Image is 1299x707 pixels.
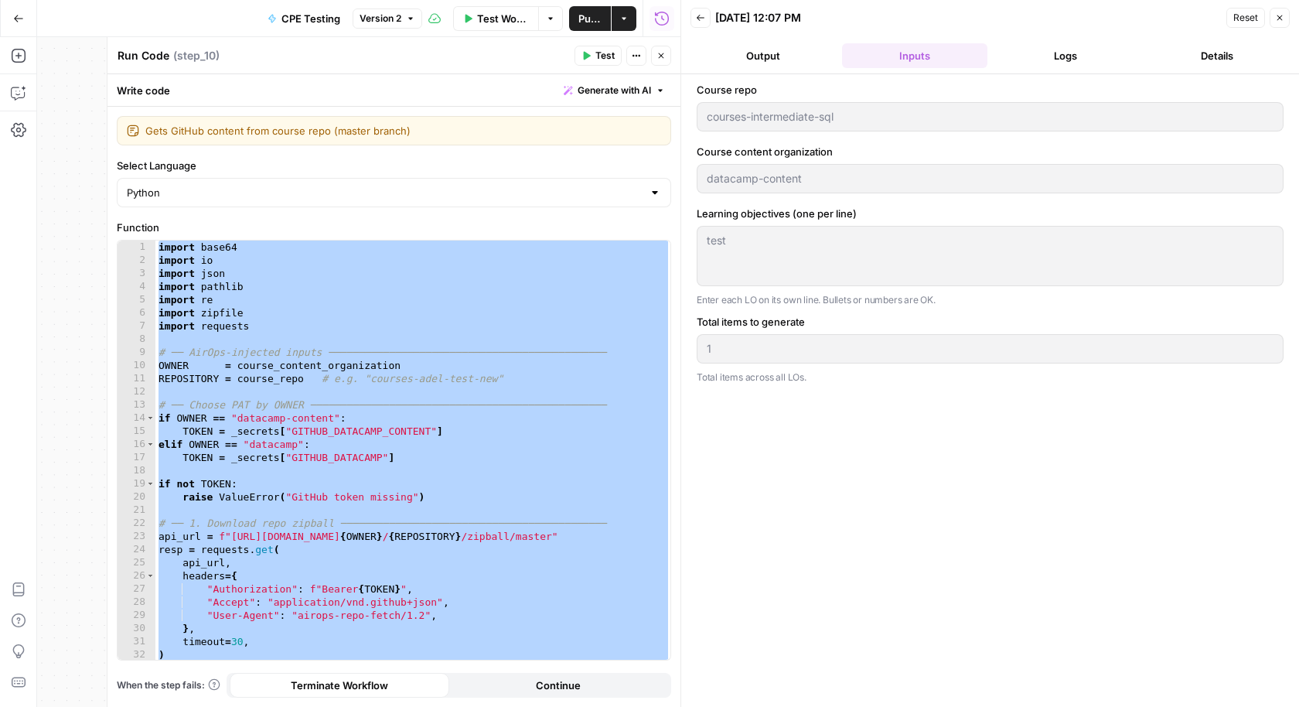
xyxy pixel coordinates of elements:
[118,569,155,582] div: 26
[994,43,1139,68] button: Logs
[146,438,155,451] span: Toggle code folding, rows 16 through 17
[118,346,155,359] div: 9
[449,673,669,698] button: Continue
[281,11,340,26] span: CPE Testing
[118,385,155,398] div: 12
[118,490,155,504] div: 20
[536,678,581,693] span: Continue
[697,292,1284,308] p: Enter each LO on its own line. Bullets or numbers are OK.
[118,464,155,477] div: 18
[127,185,643,200] input: Python
[118,477,155,490] div: 19
[353,9,422,29] button: Version 2
[118,254,155,267] div: 2
[477,11,529,26] span: Test Workflow
[697,370,1284,385] p: Total items across all LOs.
[118,596,155,609] div: 28
[146,477,155,490] span: Toggle code folding, rows 19 through 20
[291,678,388,693] span: Terminate Workflow
[118,504,155,517] div: 21
[697,144,1284,159] label: Course content organization
[697,206,1284,221] label: Learning objectives (one per line)
[453,6,538,31] button: Test Workflow
[118,319,155,333] div: 7
[118,622,155,635] div: 30
[697,82,1284,97] label: Course repo
[145,123,661,138] textarea: Gets GitHub content from course repo (master branch)
[118,517,155,530] div: 22
[118,306,155,319] div: 6
[117,220,671,235] label: Function
[690,43,836,68] button: Output
[118,425,155,438] div: 15
[118,293,155,306] div: 5
[578,84,651,97] span: Generate with AI
[360,12,401,26] span: Version 2
[1226,8,1265,28] button: Reset
[118,451,155,464] div: 17
[118,556,155,569] div: 25
[578,11,602,26] span: Publish
[842,43,987,68] button: Inputs
[595,49,615,63] span: Test
[118,267,155,280] div: 3
[118,648,155,661] div: 32
[118,359,155,372] div: 10
[574,46,622,66] button: Test
[118,635,155,648] div: 31
[118,241,155,254] div: 1
[118,398,155,412] div: 13
[707,109,1273,125] input: xxxxxx
[173,48,220,63] span: ( step_10 )
[697,314,1284,330] label: Total items to generate
[118,543,155,556] div: 24
[569,6,611,31] button: Publish
[557,80,671,101] button: Generate with AI
[117,678,220,692] a: When the step fails:
[118,438,155,451] div: 16
[707,233,1273,248] textarea: test
[118,412,155,425] div: 14
[107,74,680,106] div: Write code
[118,48,169,63] textarea: Run Code
[117,158,671,173] label: Select Language
[118,609,155,622] div: 29
[1144,43,1290,68] button: Details
[118,530,155,543] div: 23
[118,372,155,385] div: 11
[118,582,155,596] div: 27
[118,333,155,346] div: 8
[146,412,155,425] span: Toggle code folding, rows 14 through 15
[118,280,155,293] div: 4
[1233,11,1258,25] span: Reset
[258,6,349,31] button: CPE Testing
[146,569,155,582] span: Toggle code folding, rows 26 through 30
